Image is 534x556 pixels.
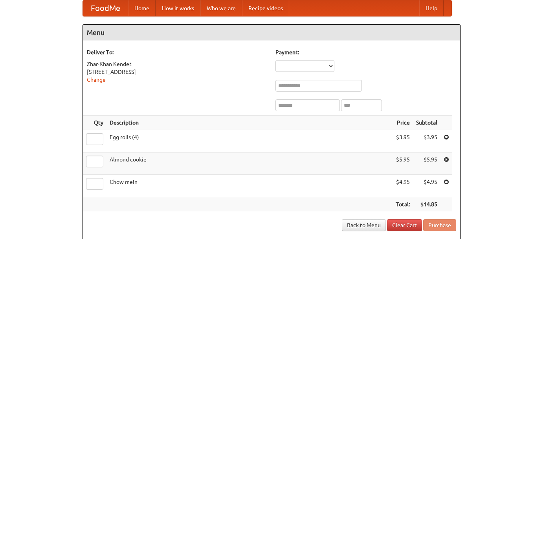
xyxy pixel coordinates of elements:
[393,152,413,175] td: $5.95
[387,219,422,231] a: Clear Cart
[242,0,289,16] a: Recipe videos
[106,152,393,175] td: Almond cookie
[106,130,393,152] td: Egg rolls (4)
[87,60,268,68] div: Zhar-Khan Kendet
[83,0,128,16] a: FoodMe
[342,219,386,231] a: Back to Menu
[413,116,440,130] th: Subtotal
[87,48,268,56] h5: Deliver To:
[156,0,200,16] a: How it works
[106,175,393,197] td: Chow mein
[87,68,268,76] div: [STREET_ADDRESS]
[413,197,440,212] th: $14.85
[413,175,440,197] td: $4.95
[393,116,413,130] th: Price
[87,77,106,83] a: Change
[200,0,242,16] a: Who we are
[275,48,456,56] h5: Payment:
[413,152,440,175] td: $5.95
[393,130,413,152] td: $3.95
[419,0,444,16] a: Help
[83,116,106,130] th: Qty
[393,197,413,212] th: Total:
[413,130,440,152] td: $3.95
[83,25,460,40] h4: Menu
[423,219,456,231] button: Purchase
[393,175,413,197] td: $4.95
[106,116,393,130] th: Description
[128,0,156,16] a: Home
